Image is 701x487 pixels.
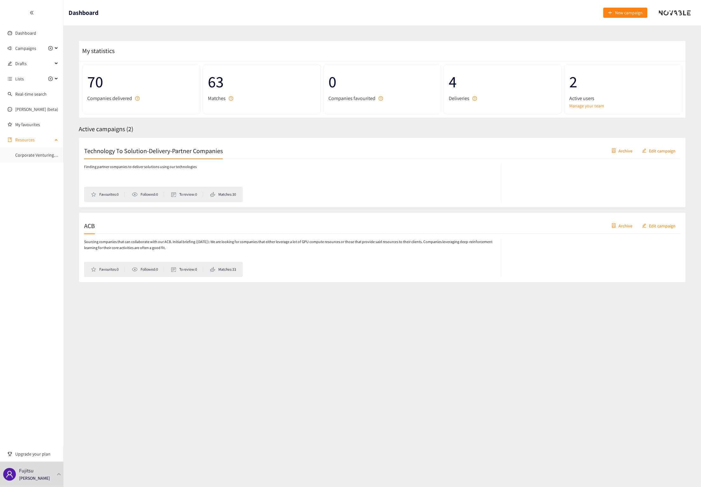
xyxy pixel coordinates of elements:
[15,118,58,131] a: My favourites
[473,96,477,101] span: question-circle
[15,91,47,97] a: Real-time search
[449,69,557,94] span: 4
[15,106,58,112] a: [PERSON_NAME] (beta)
[171,192,203,197] li: To review: 0
[618,147,632,154] span: Archive
[612,148,616,153] span: container
[208,94,226,102] span: Matches
[328,94,375,102] span: Companies favourited
[79,125,133,133] span: Active campaigns ( 2 )
[607,220,637,231] button: containerArchive
[48,77,53,81] span: plus-circle
[8,138,12,142] span: book
[91,192,125,197] li: Favourites: 0
[15,30,36,36] a: Dashboard
[132,267,164,272] li: Followed: 0
[615,9,643,16] span: New campaign
[210,267,236,272] li: Matches: 33
[19,475,50,482] p: [PERSON_NAME]
[6,470,13,478] span: user
[87,69,195,94] span: 70
[8,46,12,51] span: sound
[569,94,594,102] span: Active users
[649,147,676,154] span: Edit campaign
[79,47,115,55] span: My statistics
[87,94,132,102] span: Companies delivered
[84,146,223,155] h2: Technology To Solution-Delivery-Partner Companies
[603,8,647,18] button: plusNew campaign
[8,452,12,456] span: trophy
[642,223,646,228] span: edit
[637,145,680,156] button: editEdit campaign
[19,467,34,475] p: Fujitsu
[15,448,58,460] span: Upgrade your plan
[208,69,316,94] span: 63
[79,138,686,207] a: Technology To Solution-Delivery-Partner CompaniescontainerArchiveeditEdit campaignFinding partner...
[30,10,34,15] span: double-left
[607,145,637,156] button: containerArchive
[449,94,469,102] span: Deliveries
[48,46,53,51] span: plus-circle
[608,10,612,16] span: plus
[642,148,646,153] span: edit
[84,221,95,230] h2: ACB
[15,133,53,146] span: Resources
[229,96,233,101] span: question-circle
[612,223,616,228] span: container
[15,42,36,55] span: Campaigns
[91,267,125,272] li: Favourites: 0
[8,77,12,81] span: unordered-list
[15,152,76,158] a: Corporate Venturing Framework
[79,213,686,282] a: ACBcontainerArchiveeditEdit campaignSourcing companies that can collaborate with our ACB. Initial...
[171,267,203,272] li: To review: 0
[8,61,12,66] span: edit
[618,222,632,229] span: Archive
[135,96,140,101] span: question-circle
[379,96,383,101] span: question-circle
[669,457,701,487] iframe: Chat Widget
[15,57,53,70] span: Drafts
[328,69,436,94] span: 0
[84,239,495,251] p: Sourcing companies that can collaborate with our ACB. Initial briefing ([DATE]): We are looking f...
[637,220,680,231] button: editEdit campaign
[569,69,677,94] span: 2
[132,192,164,197] li: Followed: 0
[15,72,24,85] span: Lists
[649,222,676,229] span: Edit campaign
[84,164,197,170] p: Finding partner companies to deliver solutions using our technologies
[210,192,236,197] li: Matches: 30
[569,102,677,109] a: Manage your team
